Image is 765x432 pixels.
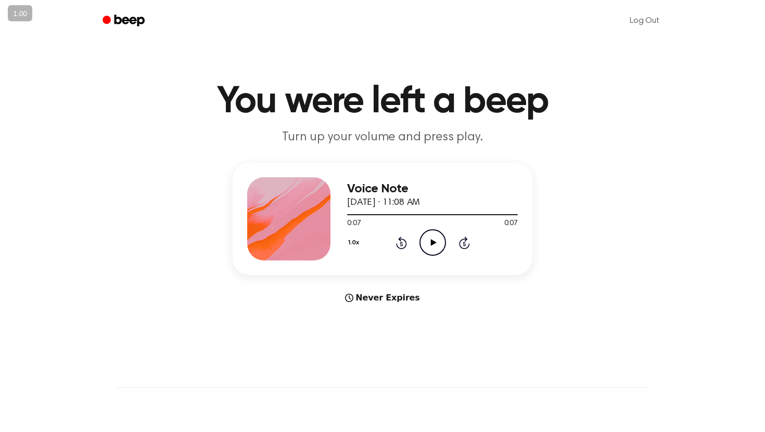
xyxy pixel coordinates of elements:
[504,218,518,229] span: 0:07
[116,83,649,121] h1: You were left a beep
[347,218,361,229] span: 0:07
[347,182,518,196] h3: Voice Note
[183,129,582,146] p: Turn up your volume and press play.
[233,292,532,304] div: Never Expires
[347,234,363,252] button: 1.0x
[95,11,154,31] a: Beep
[347,198,420,207] span: [DATE] · 11:08 AM
[619,8,670,33] a: Log Out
